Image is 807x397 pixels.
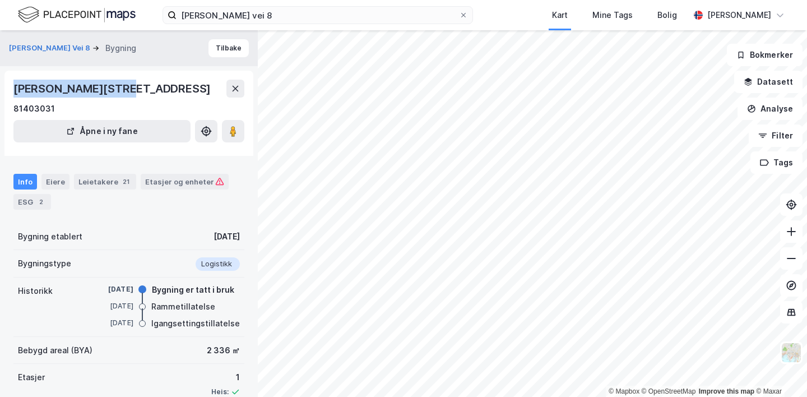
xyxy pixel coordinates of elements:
div: Kart [552,8,568,22]
div: Historikk [18,284,53,298]
div: Rammetillatelse [151,300,215,313]
div: 81403031 [13,102,55,116]
div: Bebygd areal (BYA) [18,344,92,357]
div: Bygning [105,41,136,55]
div: Bygning etablert [18,230,82,243]
div: Bygning er tatt i bruk [152,283,234,297]
div: Etasjer og enheter [145,177,224,187]
div: Eiere [41,174,69,190]
div: Etasjer [18,371,45,384]
button: Datasett [734,71,803,93]
div: [PERSON_NAME] [707,8,771,22]
div: [DATE] [89,318,133,328]
div: Info [13,174,37,190]
img: Z [781,342,802,363]
div: [DATE] [89,284,133,294]
div: 2 336 ㎡ [207,344,240,357]
button: Filter [749,124,803,147]
div: 1 [211,371,240,384]
iframe: Chat Widget [751,343,807,397]
button: Analyse [738,98,803,120]
a: Improve this map [699,387,754,395]
div: ESG [13,194,51,210]
div: [DATE] [89,301,133,311]
div: Bygningstype [18,257,71,270]
img: logo.f888ab2527a4732fd821a326f86c7f29.svg [18,5,136,25]
div: Heis: [211,387,229,396]
button: Tilbake [208,39,249,57]
a: Mapbox [609,387,639,395]
div: [DATE] [214,230,240,243]
button: Bokmerker [727,44,803,66]
a: OpenStreetMap [642,387,696,395]
input: Søk på adresse, matrikkel, gårdeiere, leietakere eller personer [177,7,459,24]
button: Åpne i ny fane [13,120,191,142]
div: 21 [120,176,132,187]
div: Bolig [657,8,677,22]
div: [PERSON_NAME][STREET_ADDRESS] [13,80,213,98]
div: Leietakere [74,174,136,190]
div: Mine Tags [592,8,633,22]
div: Igangsettingstillatelse [151,317,240,330]
button: Tags [750,151,803,174]
button: [PERSON_NAME] Vei 8 [9,43,92,54]
div: 2 [35,196,47,207]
